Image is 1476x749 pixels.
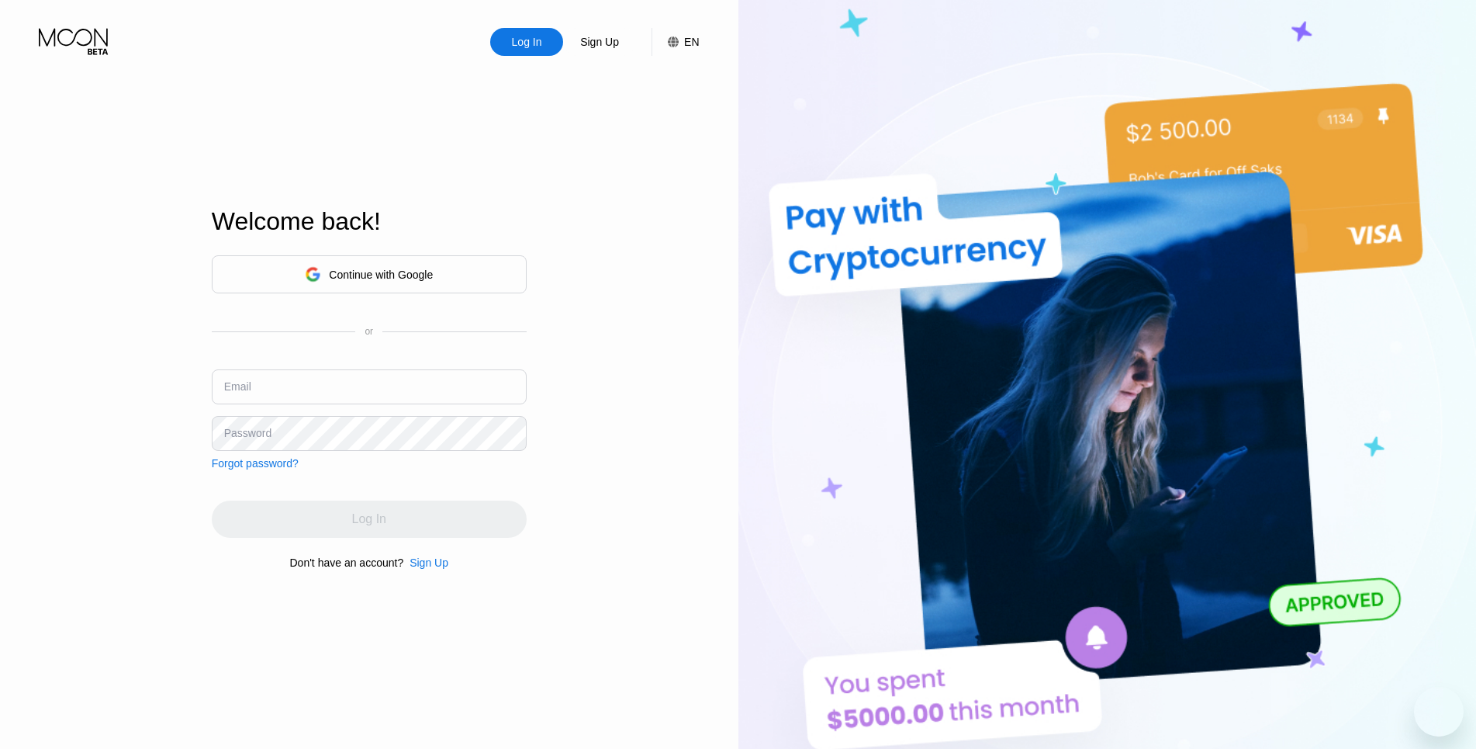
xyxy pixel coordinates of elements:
[365,326,373,337] div: or
[410,557,448,569] div: Sign Up
[329,269,433,281] div: Continue with Google
[212,255,527,293] div: Continue with Google
[579,34,620,50] div: Sign Up
[212,457,299,470] div: Forgot password?
[290,557,404,569] div: Don't have an account?
[684,36,699,48] div: EN
[563,28,636,56] div: Sign Up
[224,427,271,439] div: Password
[652,28,699,56] div: EN
[510,34,544,50] div: Log In
[212,207,527,236] div: Welcome back!
[1414,687,1464,737] iframe: Кнопка запуска окна обмена сообщениями
[490,28,563,56] div: Log In
[403,557,448,569] div: Sign Up
[224,380,251,393] div: Email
